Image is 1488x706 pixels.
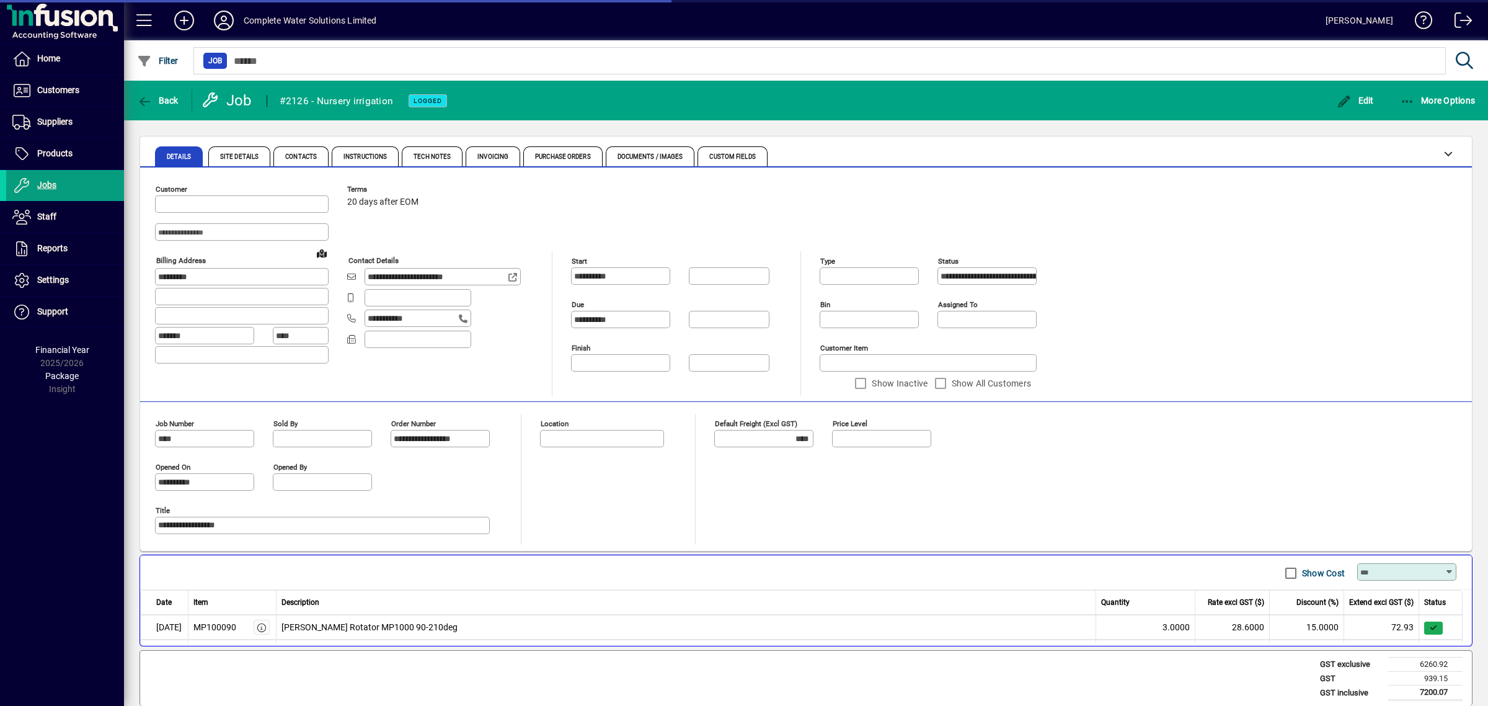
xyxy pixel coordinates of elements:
[1314,686,1388,700] td: GST inclusive
[6,202,124,233] a: Staff
[37,180,56,190] span: Jobs
[37,243,68,253] span: Reports
[1397,89,1479,112] button: More Options
[140,615,188,640] td: [DATE]
[137,96,179,105] span: Back
[938,257,959,266] mat-label: Status
[414,154,451,160] span: Tech Notes
[1326,11,1393,30] div: [PERSON_NAME]
[1296,597,1339,608] span: Discount (%)
[201,91,254,110] div: Job
[6,75,124,106] a: Customers
[347,185,422,194] span: Terms
[193,621,236,634] div: MP100090
[1388,658,1463,672] td: 6260.92
[37,306,68,316] span: Support
[1406,2,1433,43] a: Knowledge Base
[37,53,60,63] span: Home
[1314,671,1388,686] td: GST
[280,91,394,111] div: #2126 - Nursery irrigation
[134,50,182,72] button: Filter
[140,640,188,664] td: [DATE]
[156,597,172,608] span: Date
[37,212,56,221] span: Staff
[285,154,317,160] span: Contacts
[709,154,755,160] span: Custom Fields
[208,55,222,67] span: Job
[1334,89,1377,112] button: Edit
[343,154,387,160] span: Instructions
[1195,640,1270,664] td: 28.6000
[220,154,259,160] span: Site Details
[277,640,1097,664] td: [PERSON_NAME] Rotator MP2000 90-210Deg
[1400,96,1476,105] span: More Options
[391,419,436,428] mat-label: Order number
[37,275,69,285] span: Settings
[134,89,182,112] button: Back
[193,597,208,608] span: Item
[572,344,590,352] mat-label: Finish
[477,154,508,160] span: Invoicing
[35,345,89,355] span: Financial Year
[6,138,124,169] a: Products
[820,344,868,352] mat-label: Customer Item
[347,197,418,207] span: 20 days after EOM
[137,56,179,66] span: Filter
[938,300,978,309] mat-label: Assigned to
[1388,671,1463,686] td: 939.15
[156,185,187,194] mat-label: Customer
[1344,640,1419,664] td: 170.17
[715,419,797,428] mat-label: Default Freight (excl GST)
[572,300,584,309] mat-label: Due
[156,419,194,428] mat-label: Job number
[414,97,442,105] span: LOGGED
[6,265,124,296] a: Settings
[312,243,332,263] a: View on map
[37,85,79,95] span: Customers
[1424,597,1446,608] span: Status
[156,506,170,515] mat-label: Title
[618,154,683,160] span: Documents / Images
[1388,686,1463,700] td: 7200.07
[820,257,835,266] mat-label: Type
[1349,597,1414,608] span: Extend excl GST ($)
[167,154,191,160] span: Details
[244,11,377,30] div: Complete Water Solutions Limited
[1270,640,1344,664] td: 15.0000
[1314,658,1388,672] td: GST exclusive
[541,419,569,428] mat-label: Location
[37,148,73,158] span: Products
[6,233,124,264] a: Reports
[164,9,204,32] button: Add
[572,257,587,266] mat-label: Start
[1337,96,1374,105] span: Edit
[833,419,867,428] mat-label: Price Level
[1101,597,1130,608] span: Quantity
[6,107,124,138] a: Suppliers
[45,371,79,381] span: Package
[1195,615,1270,640] td: 28.6000
[277,615,1097,640] td: [PERSON_NAME] Rotator MP1000 90-210deg
[37,117,73,127] span: Suppliers
[273,463,307,471] mat-label: Opened by
[281,597,319,608] span: Description
[1270,615,1344,640] td: 15.0000
[6,43,124,74] a: Home
[1445,2,1472,43] a: Logout
[273,419,298,428] mat-label: Sold by
[1344,615,1419,640] td: 72.93
[156,463,190,471] mat-label: Opened On
[1300,567,1345,579] label: Show Cost
[820,300,830,309] mat-label: Bin
[204,9,244,32] button: Profile
[535,154,591,160] span: Purchase Orders
[1162,621,1190,634] span: 3.0000
[1208,597,1264,608] span: Rate excl GST ($)
[124,89,192,112] app-page-header-button: Back
[6,297,124,328] a: Support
